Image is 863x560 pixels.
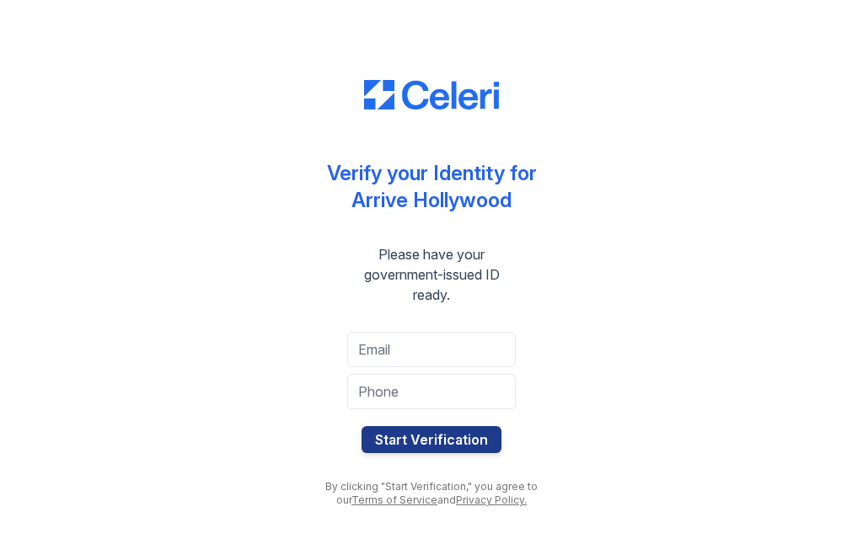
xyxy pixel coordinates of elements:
input: Phone [347,374,516,409]
input: Email [347,332,516,367]
a: Terms of Service [351,493,437,506]
div: Please have your government-issued ID ready. [314,244,549,305]
img: CE_Logo_Blue-a8612792a0a2168367f1c8372b55b34899dd931a85d93a1a3d3e32e68fde9ad4.png [364,80,499,110]
a: Privacy Policy. [456,493,527,506]
button: Start Verification [362,426,501,453]
div: Verify your Identity for Arrive Hollywood [327,160,537,214]
div: By clicking "Start Verification," you agree to our and [314,480,549,507]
